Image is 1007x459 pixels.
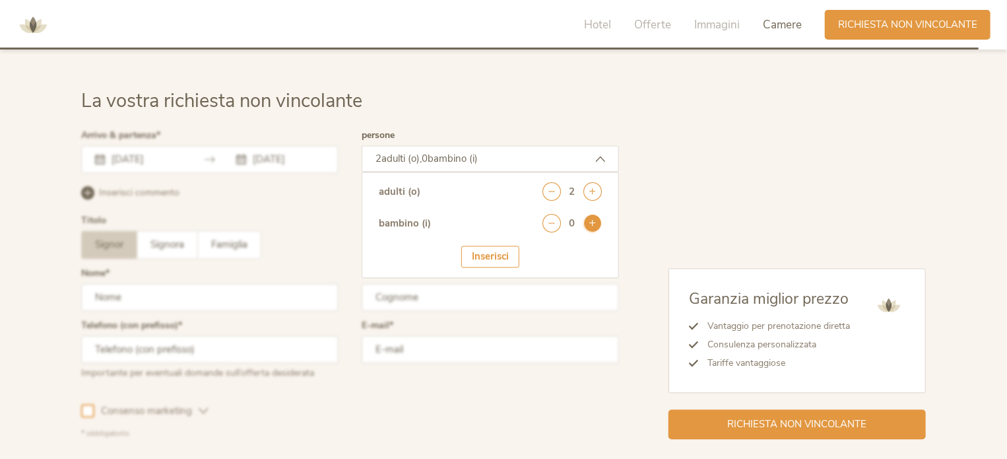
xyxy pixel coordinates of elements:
[698,354,850,372] li: Tariffe vantaggiose
[13,20,53,29] a: AMONTI & LUNARIS Wellnessresort
[379,185,420,199] div: adulti (o)
[698,317,850,335] li: Vantaggio per prenotazione diretta
[362,131,395,140] label: persone
[698,335,850,354] li: Consulenza personalizzata
[584,17,611,32] span: Hotel
[694,17,740,32] span: Immagini
[569,217,575,230] div: 0
[81,88,362,114] span: La vostra richiesta non vincolante
[872,289,905,322] img: AMONTI & LUNARIS Wellnessresort
[838,18,977,32] span: Richiesta non vincolante
[428,152,478,165] span: bambino (i)
[461,246,519,267] div: Inserisci
[689,289,849,309] span: Garanzia miglior prezzo
[381,152,422,165] span: adulti (o),
[422,152,428,165] span: 0
[634,17,671,32] span: Offerte
[13,5,53,45] img: AMONTI & LUNARIS Wellnessresort
[569,185,575,199] div: 2
[728,417,867,431] span: Richiesta non vincolante
[375,152,381,165] span: 2
[763,17,802,32] span: Camere
[379,217,431,230] div: bambino (i)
